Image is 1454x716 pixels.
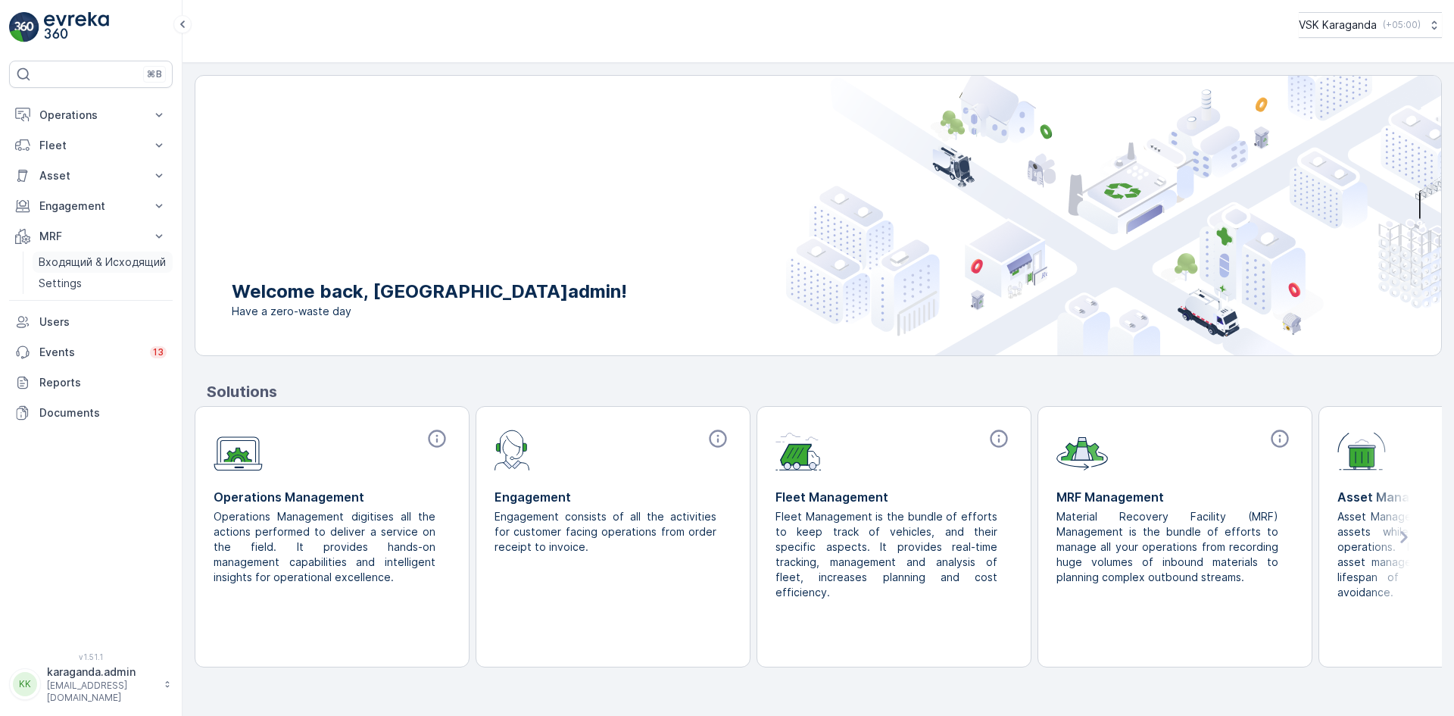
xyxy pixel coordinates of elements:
[39,138,142,153] p: Fleet
[775,509,1000,600] p: Fleet Management is the bundle of efforts to keep track of vehicles, and their specific aspects. ...
[153,346,164,358] p: 13
[214,488,451,506] p: Operations Management
[9,161,173,191] button: Asset
[1337,428,1386,471] img: module-icon
[147,68,162,80] p: ⌘B
[9,337,173,367] a: Events13
[9,307,173,337] a: Users
[9,652,173,661] span: v 1.51.1
[39,255,166,270] p: Входящий & Исходящий
[33,273,173,294] a: Settings
[1383,19,1421,31] p: ( +05:00 )
[39,229,142,244] p: MRF
[44,12,109,42] img: logo_light-DOdMpM7g.png
[495,428,530,471] img: module-icon
[775,488,1012,506] p: Fleet Management
[232,304,627,319] span: Have a zero-waste day
[39,108,142,123] p: Operations
[1056,509,1281,585] p: Material Recovery Facility (MRF) Management is the bundle of efforts to manage all your operation...
[39,345,141,360] p: Events
[39,405,167,421] p: Documents
[39,375,167,390] p: Reports
[9,221,173,252] button: MRF
[1056,488,1293,506] p: MRF Management
[207,380,1442,403] p: Solutions
[495,509,719,555] p: Engagement consists of all the activities for customer facing operations from order receipt to in...
[214,509,438,585] p: Operations Management digitises all the actions performed to deliver a service on the field. It p...
[9,664,173,704] button: KKkaraganda.admin[EMAIL_ADDRESS][DOMAIN_NAME]
[9,398,173,428] a: Documents
[9,367,173,398] a: Reports
[786,76,1441,355] img: city illustration
[13,672,37,696] div: KK
[1299,12,1442,38] button: VSK Karaganda(+05:00)
[9,191,173,221] button: Engagement
[775,428,822,471] img: module-icon
[39,314,167,330] p: Users
[39,199,142,214] p: Engagement
[1056,428,1108,471] img: module-icon
[1299,17,1377,33] p: VSK Karaganda
[9,130,173,161] button: Fleet
[495,488,732,506] p: Engagement
[214,428,263,471] img: module-icon
[232,280,627,304] p: Welcome back, [GEOGRAPHIC_DATA]admin!
[39,168,142,183] p: Asset
[47,680,156,704] p: [EMAIL_ADDRESS][DOMAIN_NAME]
[39,276,82,291] p: Settings
[9,100,173,130] button: Operations
[33,252,173,273] a: Входящий & Исходящий
[9,12,39,42] img: logo
[47,664,156,680] p: karaganda.admin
